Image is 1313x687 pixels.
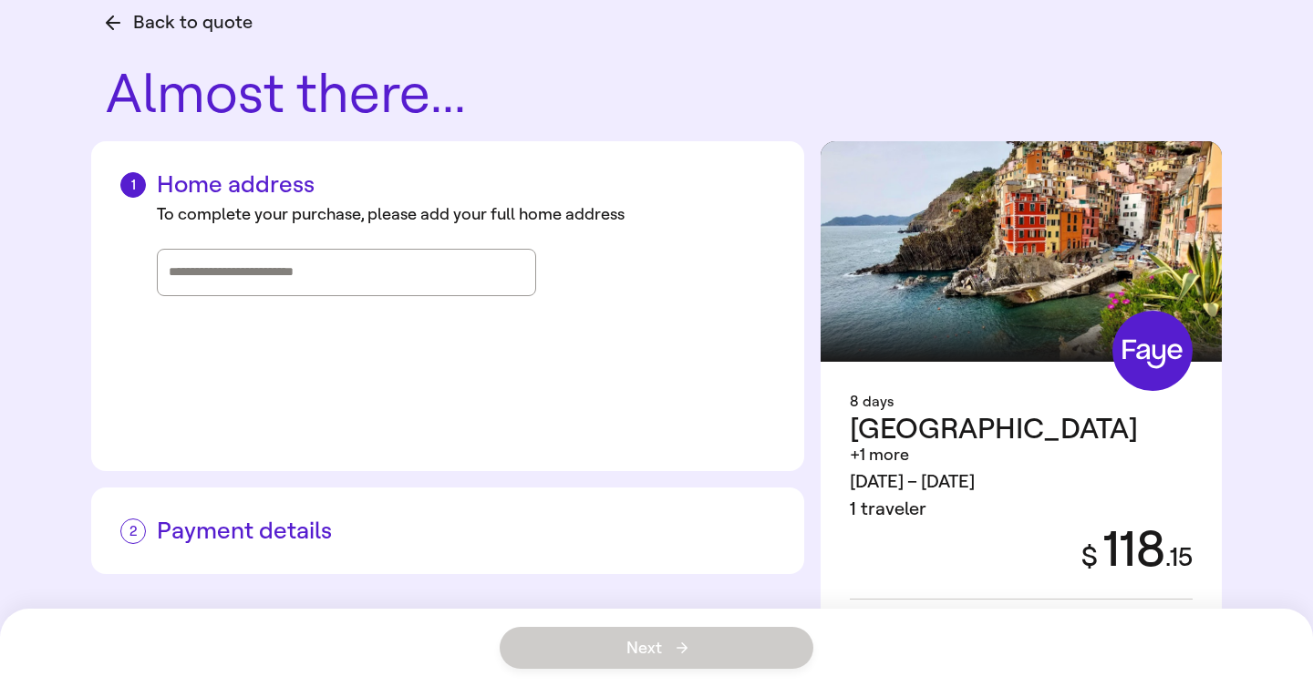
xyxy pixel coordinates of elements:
[850,412,1138,446] span: [GEOGRAPHIC_DATA]
[120,517,775,545] h2: Payment details
[1081,540,1098,573] span: $
[850,391,1193,413] div: 8 days
[1165,542,1193,572] span: . 15
[850,496,1193,523] div: 1 traveler
[1060,523,1193,577] div: 118
[120,170,775,199] h2: Home address
[500,627,813,669] button: Next
[850,445,909,465] span: +1 more
[106,9,253,36] button: Back to quote
[850,468,1193,496] div: [DATE] – [DATE]
[157,202,775,227] div: To complete your purchase, please add your full home address
[626,640,688,656] span: Next
[106,66,1222,123] h1: Almost there...
[169,259,524,286] input: Street address, city, state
